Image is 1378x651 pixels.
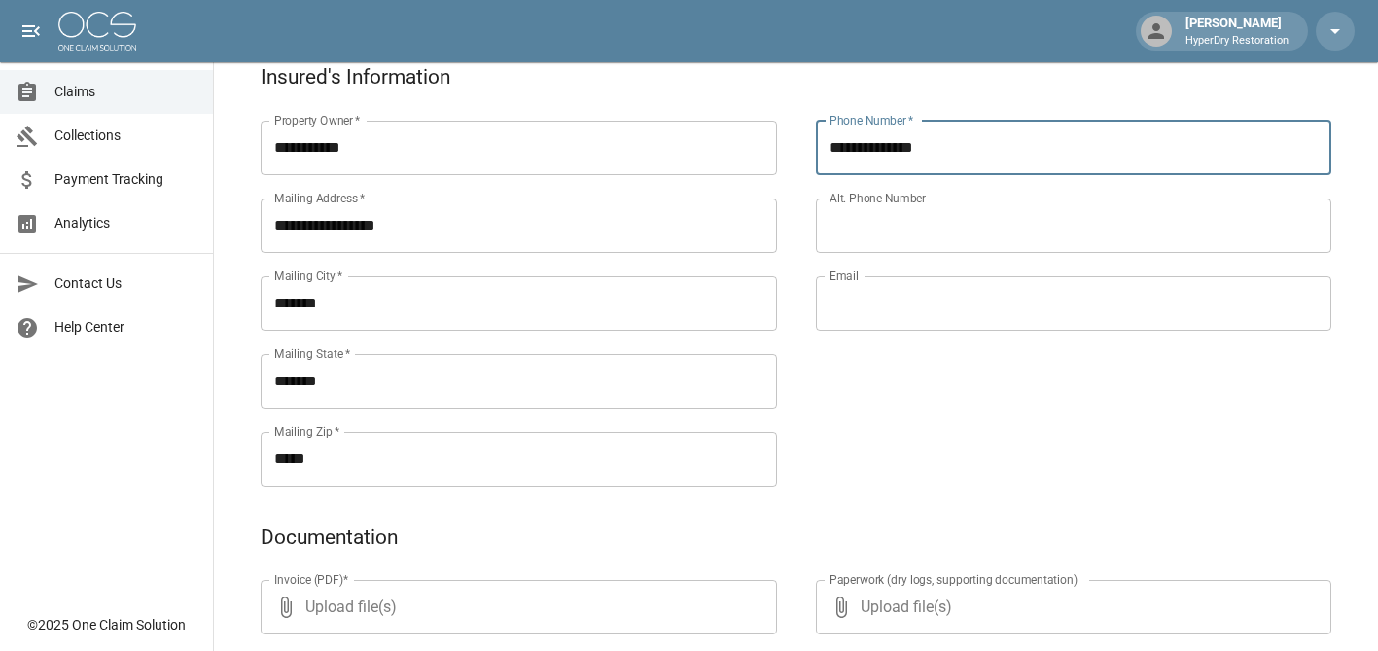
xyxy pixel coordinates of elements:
[274,571,349,588] label: Invoice (PDF)*
[274,190,365,206] label: Mailing Address
[54,126,197,146] span: Collections
[27,615,186,634] div: © 2025 One Claim Solution
[274,345,350,362] label: Mailing State
[830,190,926,206] label: Alt. Phone Number
[54,169,197,190] span: Payment Tracking
[54,213,197,234] span: Analytics
[12,12,51,51] button: open drawer
[830,268,859,284] label: Email
[274,112,361,128] label: Property Owner
[54,82,197,102] span: Claims
[54,317,197,338] span: Help Center
[305,580,724,634] span: Upload file(s)
[54,273,197,294] span: Contact Us
[274,268,343,284] label: Mailing City
[1185,33,1289,50] p: HyperDry Restoration
[861,580,1280,634] span: Upload file(s)
[830,112,913,128] label: Phone Number
[830,571,1078,588] label: Paperwork (dry logs, supporting documentation)
[58,12,136,51] img: ocs-logo-white-transparent.png
[274,423,340,440] label: Mailing Zip
[1178,14,1296,49] div: [PERSON_NAME]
